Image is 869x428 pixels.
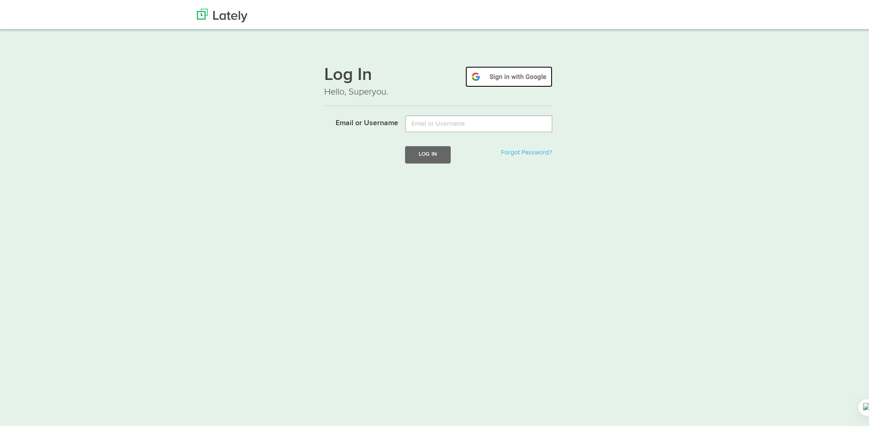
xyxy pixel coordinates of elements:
h1: Log In [324,64,553,84]
img: Lately [197,7,248,21]
input: Email or Username [405,113,553,131]
button: Log In [405,144,451,161]
img: google-signin.png [465,64,553,85]
a: Forgot Password? [501,148,552,154]
p: Hello, Superyou. [324,84,553,97]
label: Email or Username [317,113,398,127]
